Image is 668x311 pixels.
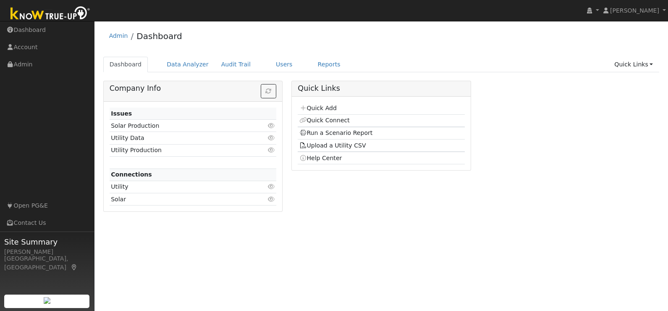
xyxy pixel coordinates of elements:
[4,248,90,256] div: [PERSON_NAME]
[299,142,366,149] a: Upload a Utility CSV
[110,132,249,144] td: Utility Data
[298,84,464,93] h5: Quick Links
[299,105,337,111] a: Quick Add
[608,57,659,72] a: Quick Links
[110,181,249,193] td: Utility
[111,171,152,178] strong: Connections
[299,155,342,161] a: Help Center
[110,193,249,206] td: Solar
[44,297,50,304] img: retrieve
[4,236,90,248] span: Site Summary
[299,129,373,136] a: Run a Scenario Report
[267,123,275,129] i: Click to view
[110,144,249,156] td: Utility Production
[267,135,275,141] i: Click to view
[111,110,132,117] strong: Issues
[110,120,249,132] td: Solar Production
[267,184,275,190] i: Click to view
[110,84,276,93] h5: Company Info
[109,32,128,39] a: Admin
[4,254,90,272] div: [GEOGRAPHIC_DATA], [GEOGRAPHIC_DATA]
[103,57,148,72] a: Dashboard
[160,57,215,72] a: Data Analyzer
[136,31,182,41] a: Dashboard
[270,57,299,72] a: Users
[215,57,257,72] a: Audit Trail
[71,264,78,271] a: Map
[6,5,94,24] img: Know True-Up
[610,7,659,14] span: [PERSON_NAME]
[267,196,275,202] i: Click to view
[312,57,347,72] a: Reports
[299,117,350,124] a: Quick Connect
[267,147,275,153] i: Click to view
